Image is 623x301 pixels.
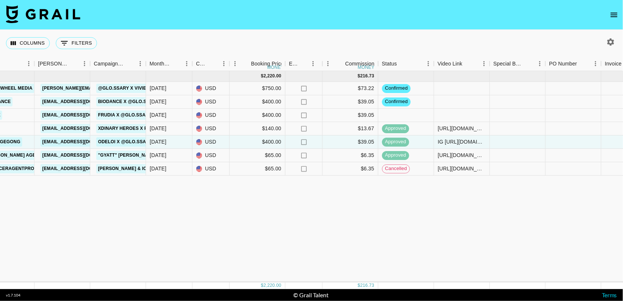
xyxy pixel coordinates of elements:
div: money [267,65,284,70]
div: https://www.tiktok.com/@grc.gldy/video/7551413795671788808 [438,125,486,132]
div: $ [358,73,361,79]
div: Month Due [149,57,171,71]
button: Menu [478,58,490,69]
div: Sep '25 [150,138,167,145]
div: Status [378,57,434,71]
div: https://www.tiktok.com/@evelyngonz_/video/7552344674439154957 [438,165,486,172]
button: Menu [135,58,146,69]
div: PO Number [549,57,577,71]
a: ODELOI x @Glo.ssary [96,137,154,147]
div: Sep '25 [150,84,167,92]
div: $400.00 [230,135,285,149]
a: [EMAIL_ADDRESS][DOMAIN_NAME] [41,111,124,120]
button: Sort [462,58,473,69]
button: Show filters [56,37,97,49]
div: $39.05 [323,135,378,149]
button: Menu [181,58,192,69]
div: $6.35 [323,162,378,176]
div: 2,220.00 [264,282,281,289]
div: Campaign (Type) [94,57,124,71]
div: Sep '25 [150,98,167,105]
button: Menu [307,58,319,69]
button: Sort [124,58,135,69]
div: $ [261,73,264,79]
div: $ [358,282,361,289]
a: @glo.ssary x Vivier [96,84,152,93]
button: Sort [208,58,218,69]
div: Special Booking Type [493,57,524,71]
span: cancelled [382,165,410,172]
button: Menu [218,58,229,69]
div: USD [193,162,230,176]
span: approved [382,138,409,145]
div: Video Link [434,57,490,71]
div: 216.73 [360,282,374,289]
button: Sort [524,58,534,69]
span: confirmed [382,98,411,105]
a: [EMAIL_ADDRESS][DOMAIN_NAME] [41,151,124,160]
div: $6.35 [323,149,378,162]
div: $140.00 [230,122,285,135]
a: [PERSON_NAME] & Ice Spice - Gyatt [96,164,185,173]
div: USD [193,109,230,122]
div: Sep '25 [150,125,167,132]
div: Currency [196,57,208,71]
button: Menu [423,58,434,69]
div: Video Link [438,57,462,71]
button: Sort [171,58,181,69]
div: $400.00 [230,95,285,109]
div: Campaign (Type) [90,57,146,71]
img: Grail Talent [6,5,80,23]
a: [EMAIL_ADDRESS][DOMAIN_NAME] [41,137,124,147]
button: Sort [68,58,79,69]
div: [PERSON_NAME] [38,57,68,71]
div: 216.73 [360,73,374,79]
button: Sort [241,58,251,69]
div: $13.67 [323,122,378,135]
div: © Grail Talent [294,291,329,299]
div: v 1.7.104 [6,293,20,298]
a: Biodance x @glo.ssary [96,97,161,106]
div: $ [261,282,264,289]
div: IG https://www.instagram.com/reel/DO9SqMzkzMH/?igsh=MTh3NzUzbnQyeGhxOA== TT: https://www.tiktok.c... [438,138,486,145]
div: $73.22 [323,82,378,95]
div: Status [382,57,397,71]
a: [PERSON_NAME][EMAIL_ADDRESS][DOMAIN_NAME] [41,84,162,93]
a: Frudia x @glo.ssary [96,111,154,120]
div: $39.05 [323,95,378,109]
button: Select columns [6,37,50,49]
span: approved [382,125,409,132]
button: Menu [229,58,241,69]
div: Booker [34,57,90,71]
div: Expenses: Remove Commission? [285,57,322,71]
div: $750.00 [230,82,285,95]
span: confirmed [382,85,411,92]
div: PO Number [545,57,601,71]
button: Menu [79,58,90,69]
div: Sep '25 [150,151,167,159]
div: Special Booking Type [490,57,545,71]
a: [EMAIL_ADDRESS][DOMAIN_NAME] [41,164,124,173]
a: "Gyatt" [PERSON_NAME] x Ice Spice [96,151,187,160]
div: money [358,65,375,70]
div: $400.00 [230,109,285,122]
div: $65.00 [230,162,285,176]
a: Xdinary Heroes x Peppo- JOYFUL JOYFUL [96,124,202,133]
div: https://www.tiktok.com/@evelyngonz_/video/7552344674439154957 [438,151,486,159]
div: Booking Price [251,57,284,71]
div: USD [193,95,230,109]
button: Menu [590,58,601,69]
span: approved [382,152,409,159]
div: Currency [192,57,229,71]
div: Commission [345,57,375,71]
a: Terms [602,291,617,298]
a: [EMAIL_ADDRESS][DOMAIN_NAME] [41,124,124,133]
button: open drawer [607,7,622,22]
div: USD [193,82,230,95]
a: [EMAIL_ADDRESS][DOMAIN_NAME] [41,97,124,106]
div: USD [193,135,230,149]
div: Sep '25 [150,111,167,119]
button: Sort [397,58,407,69]
button: Sort [335,58,345,69]
div: Month Due [146,57,192,71]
